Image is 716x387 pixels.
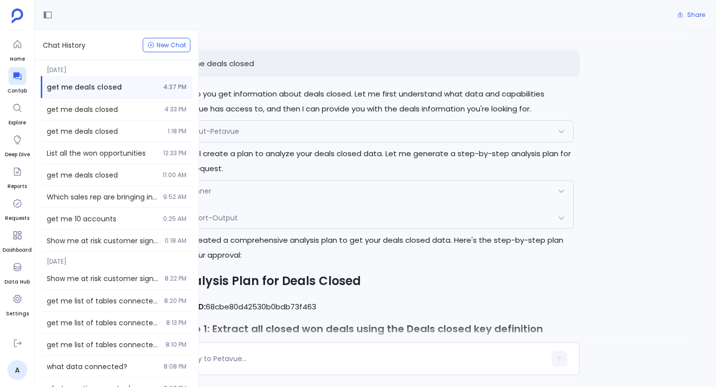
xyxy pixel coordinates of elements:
[47,104,159,114] span: get me deals closed
[7,163,27,191] a: Reports
[177,146,574,176] p: Now I'll create a plan to analyze your deals closed data. Let me generate a step-by-step analysis...
[8,55,26,63] span: Home
[5,151,30,159] span: Deep Dive
[47,362,158,372] span: what data connected?
[47,274,159,284] span: Show me at risk customer signal analysis
[47,214,157,224] span: get me 10 accounts
[47,236,159,246] span: Show me at risk customer signal analysis
[4,258,30,286] a: Data Hub
[177,299,574,314] p: 68cbe80d42530b0bdb73f463
[47,148,157,158] span: List all the won opportunities
[5,194,29,222] a: Requests
[43,40,86,50] span: Chat History
[5,131,30,159] a: Deep Dive
[7,360,27,380] a: A
[41,252,192,266] span: [DATE]
[7,87,27,95] span: Confab
[8,119,26,127] span: Explore
[165,237,186,245] span: 0:18 AM
[163,215,186,223] span: 0:25 AM
[687,11,705,19] span: Share
[177,318,574,339] h3: Step 1: Extract all closed won deals using the Deals closed key definition
[5,214,29,222] span: Requests
[8,99,26,127] a: Explore
[157,42,186,48] span: New Chat
[47,318,160,328] span: get me list of tables connected using understand data
[165,105,186,113] span: 4:33 PM
[47,82,157,92] span: get me deals closed
[47,192,157,202] span: Which sales rep are bringing in more deals
[47,340,160,350] span: get me list of tables connected using understand data
[47,296,158,306] span: get me list of tables connected using understand data
[143,38,190,52] button: New Chat
[163,193,186,201] span: 9:52 AM
[163,149,186,157] span: 12:33 PM
[47,126,162,136] span: get me deals closed
[2,246,32,254] span: Dashboard
[185,213,238,223] span: Report-Output
[7,183,27,191] span: Reports
[11,8,23,23] img: petavue logo
[7,67,27,95] a: Confab
[166,319,186,327] span: 8:13 PM
[2,226,32,254] a: Dashboard
[6,310,29,318] span: Settings
[164,297,186,305] span: 8:20 PM
[163,171,186,179] span: 11:00 AM
[671,8,711,22] button: Share
[177,269,574,293] h2: Analysis Plan for Deals Closed
[6,290,29,318] a: Settings
[166,341,186,349] span: 8:10 PM
[165,275,186,283] span: 8:22 PM
[171,50,580,77] p: get me deals closed
[4,278,30,286] span: Data Hub
[47,170,157,180] span: get me deals closed
[168,127,186,135] span: 1:18 PM
[163,83,186,91] span: 4:37 PM
[177,87,574,116] p: I'll help you get information about deals closed. Let me first understand what data and capabilit...
[41,60,192,74] span: [DATE]
[8,35,26,63] a: Home
[177,233,574,263] p: I've created a comprehensive analysis plan to get your deals closed data. Here's the step-by-step...
[185,126,239,136] span: About-Petavue
[164,363,186,371] span: 8:08 PM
